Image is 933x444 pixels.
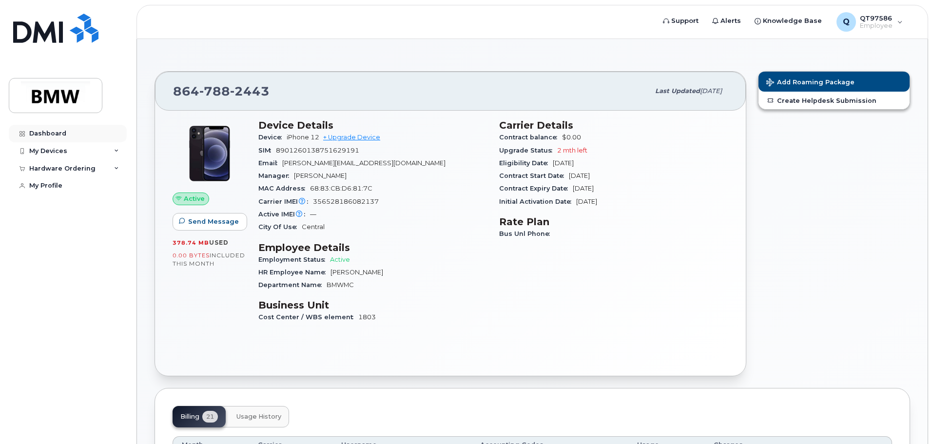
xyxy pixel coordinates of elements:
span: 1803 [358,313,376,321]
h3: Device Details [258,119,487,131]
span: Last updated [655,87,700,95]
span: Carrier IMEI [258,198,313,205]
span: 378.74 MB [173,239,209,246]
span: Active [184,194,205,203]
span: Add Roaming Package [766,78,855,88]
button: Send Message [173,213,247,231]
span: Bus Unl Phone [499,230,555,237]
span: 2 mth left [557,147,587,154]
span: Cost Center / WBS element [258,313,358,321]
span: 0.00 Bytes [173,252,210,259]
span: Contract Expiry Date [499,185,573,192]
span: 8901260138751629191 [276,147,359,154]
span: used [209,239,229,246]
span: Send Message [188,217,239,226]
a: + Upgrade Device [323,134,380,141]
span: — [310,211,316,218]
span: [DATE] [700,87,722,95]
span: [DATE] [576,198,597,205]
button: Add Roaming Package [758,72,910,92]
span: Usage History [236,413,281,421]
span: 68:83:CB:D6:81:7C [310,185,372,192]
h3: Carrier Details [499,119,728,131]
span: Eligibility Date [499,159,553,167]
span: SIM [258,147,276,154]
span: $0.00 [562,134,581,141]
span: 356528186082137 [313,198,379,205]
span: Email [258,159,282,167]
span: Contract Start Date [499,172,569,179]
span: Initial Activation Date [499,198,576,205]
span: [PERSON_NAME] [294,172,347,179]
span: Central [302,223,325,231]
span: [DATE] [553,159,574,167]
span: [PERSON_NAME] [330,269,383,276]
img: iPhone_12.jpg [180,124,239,183]
iframe: Messenger Launcher [891,402,926,437]
h3: Rate Plan [499,216,728,228]
h3: Employee Details [258,242,487,253]
span: Active IMEI [258,211,310,218]
span: MAC Address [258,185,310,192]
span: iPhone 12 [287,134,319,141]
span: City Of Use [258,223,302,231]
span: Manager [258,172,294,179]
span: Active [330,256,350,263]
span: HR Employee Name [258,269,330,276]
h3: Business Unit [258,299,487,311]
span: 788 [199,84,230,98]
span: Upgrade Status [499,147,557,154]
span: BMWMC [327,281,354,289]
span: 864 [173,84,270,98]
a: Create Helpdesk Submission [758,92,910,109]
span: Device [258,134,287,141]
span: [DATE] [573,185,594,192]
span: Department Name [258,281,327,289]
span: Employment Status [258,256,330,263]
span: Contract balance [499,134,562,141]
span: [PERSON_NAME][EMAIL_ADDRESS][DOMAIN_NAME] [282,159,446,167]
span: [DATE] [569,172,590,179]
span: 2443 [230,84,270,98]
